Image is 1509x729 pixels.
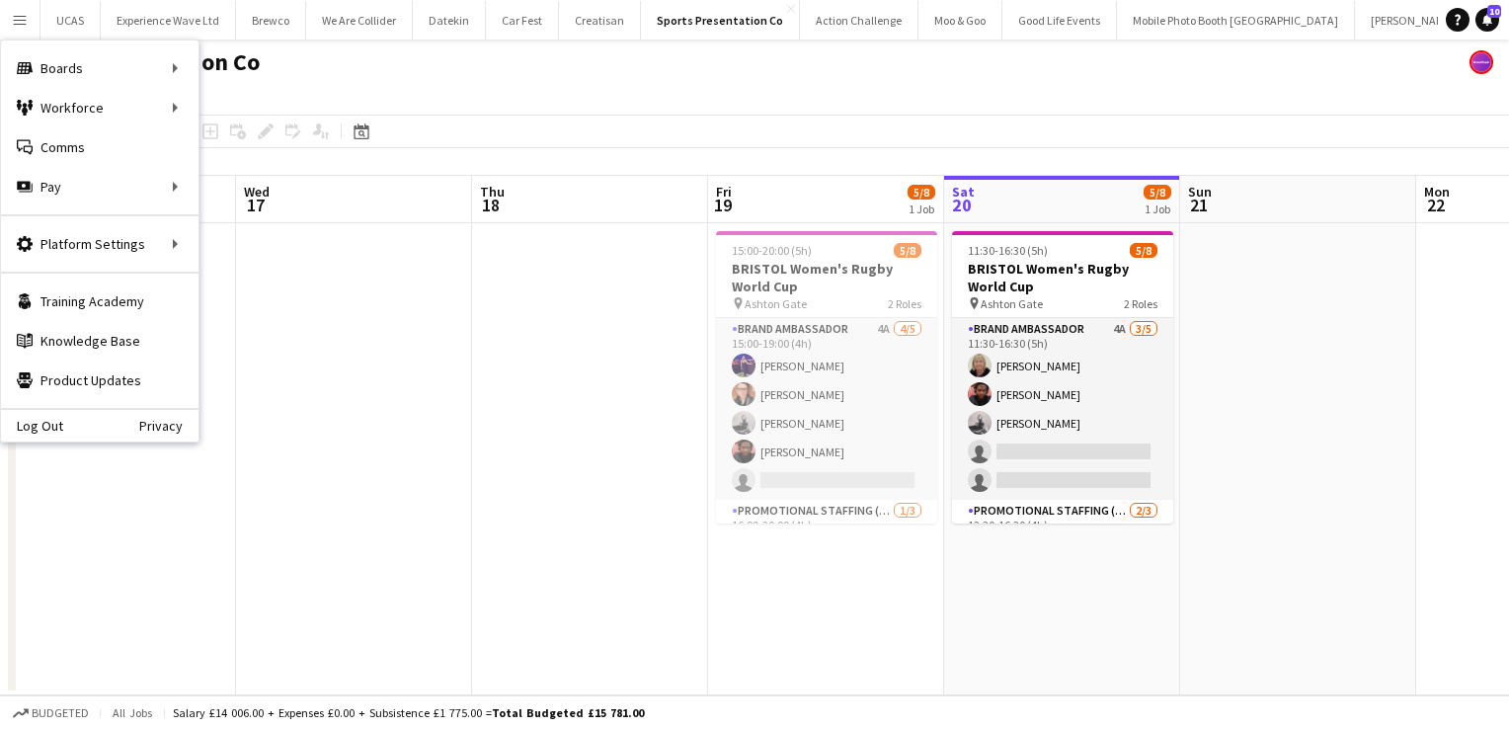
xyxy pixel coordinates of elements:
span: Wed [244,183,270,201]
span: Total Budgeted £15 781.00 [492,705,644,720]
button: Experience Wave Ltd [101,1,236,40]
button: Mobile Photo Booth [GEOGRAPHIC_DATA] [1117,1,1355,40]
div: Platform Settings [1,224,199,264]
a: Product Updates [1,361,199,400]
div: Boards [1,48,199,88]
span: Ashton Gate [981,296,1043,311]
app-card-role: Brand Ambassador4A4/515:00-19:00 (4h)[PERSON_NAME][PERSON_NAME][PERSON_NAME][PERSON_NAME] [716,318,937,500]
span: 5/8 [908,185,935,200]
a: Log Out [1,418,63,434]
button: Moo & Goo [918,1,1002,40]
button: Car Fest [486,1,559,40]
button: UCAS [40,1,101,40]
span: Budgeted [32,706,89,720]
app-job-card: 15:00-20:00 (5h)5/8BRISTOL Women's Rugby World Cup Ashton Gate2 RolesBrand Ambassador4A4/515:00-1... [716,231,937,524]
button: Sports Presentation Co [641,1,800,40]
span: Ashton Gate [745,296,807,311]
span: 10 [1487,5,1501,18]
span: 5/8 [1144,185,1171,200]
span: 2 Roles [888,296,921,311]
span: 20 [949,194,975,216]
span: 15:00-20:00 (5h) [732,243,812,258]
span: Sat [952,183,975,201]
button: We Are Collider [306,1,413,40]
app-card-role: Promotional Staffing (Brand Ambassadors)1/316:00-20:00 (4h) [716,500,937,624]
button: Good Life Events [1002,1,1117,40]
span: 17 [241,194,270,216]
span: All jobs [109,705,156,720]
div: 1 Job [1145,202,1170,216]
span: Thu [480,183,505,201]
span: 22 [1421,194,1450,216]
span: 21 [1185,194,1212,216]
a: Training Academy [1,282,199,321]
app-job-card: 11:30-16:30 (5h)5/8BRISTOL Women's Rugby World Cup Ashton Gate2 RolesBrand Ambassador4A3/511:30-1... [952,231,1173,524]
app-user-avatar: Lucy Carpenter [1469,50,1493,74]
span: 2 Roles [1124,296,1157,311]
button: Budgeted [10,702,92,724]
app-card-role: Promotional Staffing (Brand Ambassadors)2/312:30-16:30 (4h) [952,500,1173,624]
span: 18 [477,194,505,216]
span: 5/8 [1130,243,1157,258]
a: Comms [1,127,199,167]
a: Privacy [139,418,199,434]
button: [PERSON_NAME] [1355,1,1471,40]
span: Fri [716,183,732,201]
button: Action Challenge [800,1,918,40]
span: 19 [713,194,732,216]
span: Sun [1188,183,1212,201]
button: Brewco [236,1,306,40]
button: Datekin [413,1,486,40]
div: 1 Job [909,202,934,216]
a: Knowledge Base [1,321,199,361]
span: 11:30-16:30 (5h) [968,243,1048,258]
div: Workforce [1,88,199,127]
span: Mon [1424,183,1450,201]
h3: BRISTOL Women's Rugby World Cup [716,260,937,295]
button: Creatisan [559,1,641,40]
div: Salary £14 006.00 + Expenses £0.00 + Subsistence £1 775.00 = [173,705,644,720]
span: 5/8 [894,243,921,258]
h3: BRISTOL Women's Rugby World Cup [952,260,1173,295]
app-card-role: Brand Ambassador4A3/511:30-16:30 (5h)[PERSON_NAME][PERSON_NAME][PERSON_NAME] [952,318,1173,500]
div: Pay [1,167,199,206]
a: 10 [1475,8,1499,32]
